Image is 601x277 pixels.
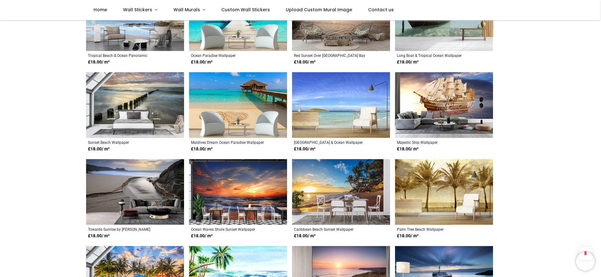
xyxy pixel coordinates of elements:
img: Caribbean Beach Sunset Wall Mural Wallpaper [292,159,390,225]
a: Long Boat & Tropical Ocean Wallpaper [397,53,472,58]
span: Upload Custom Mural Image [286,7,352,13]
strong: £ 18.00 / m² [294,59,316,65]
span: Contact us [368,7,394,13]
a: Tropical Beach & Ocean Panoramic Wallpaper [88,53,163,58]
span: Wall Stickers [123,7,152,13]
a: Ocean Waves Shore Sunset Wallpaper [191,227,266,232]
strong: £ 18.00 / m² [191,59,213,65]
a: Caribbean Beach Sunset Wallpaper [294,227,369,232]
a: Maldives Dream Ocean Paradise Wallpaper [191,140,266,145]
a: Palm Tree Beach Wallpaper [397,227,472,232]
a: Sunset Beach Wallpaper [88,140,163,145]
strong: £ 18.00 / m² [397,146,419,152]
strong: £ 18.00 / m² [294,146,316,152]
strong: £ 18.00 / m² [88,233,110,239]
strong: £ 18.00 / m² [397,233,419,239]
img: Ocean Waves Shore Sunset Wall Mural Wallpaper [189,159,287,225]
img: Majestic Ship Wall Mural Wallpaper [395,72,493,138]
img: Palm Tree Beach Wall Mural Wallpaper [395,159,493,225]
a: [GEOGRAPHIC_DATA] & Ocean Wallpaper [294,140,369,145]
strong: £ 18.00 / m² [88,59,110,65]
img: Formentera Island Beach & Ocean Wall Mural Wallpaper [292,72,390,138]
a: Towards Sunrise by [PERSON_NAME] [88,227,163,232]
img: Maldives Dream Ocean Paradise Wall Mural Wallpaper [189,72,287,138]
strong: £ 18.00 / m² [397,59,419,65]
strong: £ 18.00 / m² [191,146,213,152]
img: Towards Sunrise Wall Mural by Andrew Ray [86,159,184,225]
strong: £ 18.00 / m² [191,233,213,239]
iframe: Brevo live chat [576,252,595,271]
a: Majestic Ship Wallpaper [397,140,472,145]
strong: £ 18.00 / m² [88,146,110,152]
strong: £ 18.00 / m² [294,233,316,239]
img: Sunset Beach Wall Mural Wallpaper [86,72,184,138]
span: Custom Wall Stickers [221,7,270,13]
span: Wall Murals [173,7,200,13]
a: Ocean Paradise Wallpaper [191,53,266,58]
a: Red Sunset Over [GEOGRAPHIC_DATA] Bay Wallpaper [294,53,369,58]
span: Home [94,7,107,13]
